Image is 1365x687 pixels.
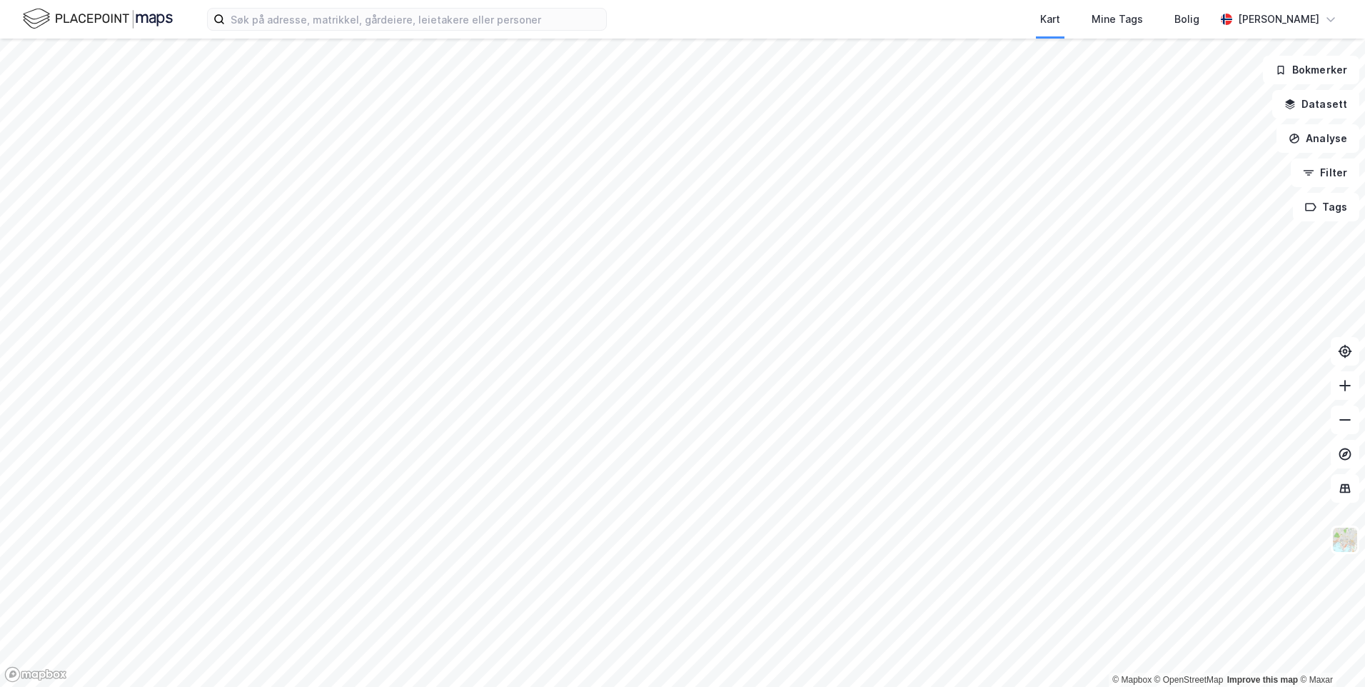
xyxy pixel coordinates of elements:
[225,9,606,30] input: Søk på adresse, matrikkel, gårdeiere, leietakere eller personer
[1112,675,1152,685] a: Mapbox
[1276,124,1359,153] button: Analyse
[1294,618,1365,687] iframe: Chat Widget
[1238,11,1319,28] div: [PERSON_NAME]
[23,6,173,31] img: logo.f888ab2527a4732fd821a326f86c7f29.svg
[1293,193,1359,221] button: Tags
[1092,11,1143,28] div: Mine Tags
[1174,11,1199,28] div: Bolig
[1227,675,1298,685] a: Improve this map
[1040,11,1060,28] div: Kart
[1263,56,1359,84] button: Bokmerker
[1331,526,1359,553] img: Z
[1272,90,1359,119] button: Datasett
[1291,159,1359,187] button: Filter
[1154,675,1224,685] a: OpenStreetMap
[4,666,67,683] a: Mapbox homepage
